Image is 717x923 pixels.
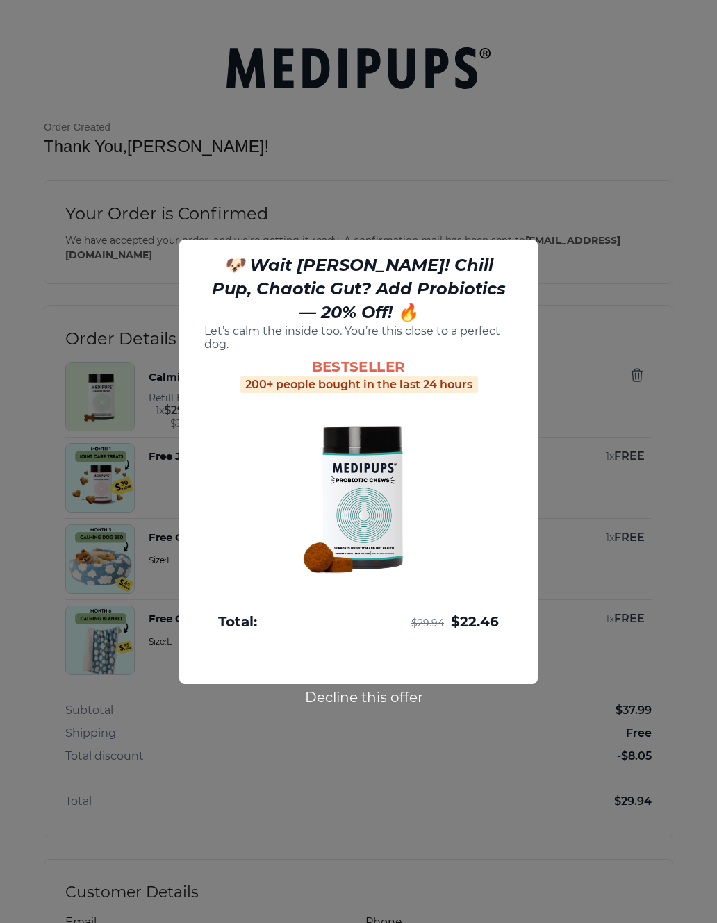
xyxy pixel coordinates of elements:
[218,642,499,670] iframe: Secure payment button frame
[204,253,513,324] h1: 🐶 Wait [PERSON_NAME]! Chill Pup, Chaotic Gut? Add Probiotics — 20% Off! 🔥
[254,393,463,601] img: Probiotic Dog Chews
[218,613,257,631] span: Total:
[240,376,478,393] div: 200+ people bought in the last 24 hours
[312,358,406,376] span: BestSeller
[451,613,499,631] span: $ 22.46
[204,324,513,351] span: Let’s calm the inside too. You’re this close to a perfect dog.
[411,617,444,630] span: $ 29.94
